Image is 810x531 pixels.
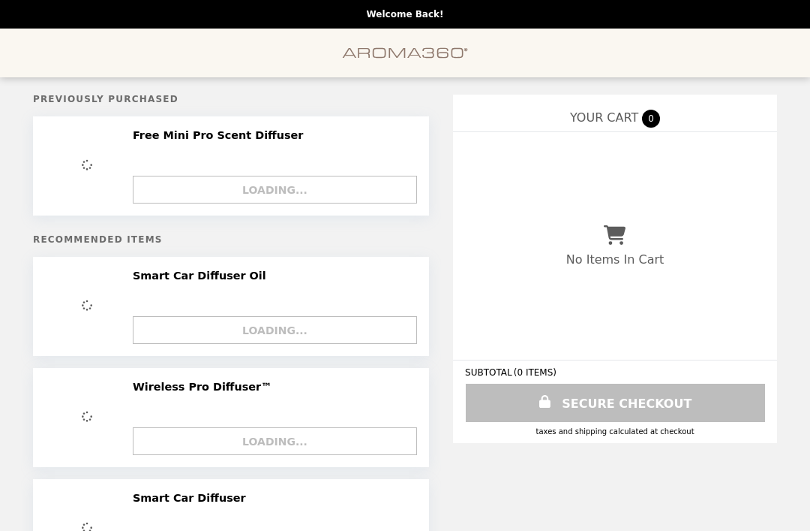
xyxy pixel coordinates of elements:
h2: Smart Car Diffuser [133,491,252,505]
h5: Recommended Items [33,234,429,245]
img: Brand Logo [342,38,468,68]
div: Taxes and Shipping calculated at checkout [465,427,765,436]
span: 0 [642,110,660,128]
span: SUBTOTAL [465,367,514,378]
h2: Wireless Pro Diffuser™ [133,380,278,394]
span: ( 0 ITEMS ) [514,367,556,378]
p: No Items In Cart [566,252,664,267]
h5: Previously Purchased [33,94,429,104]
h2: Free Mini Pro Scent Diffuser [133,128,310,142]
span: YOUR CART [570,110,638,125]
p: Welcome Back! [366,9,443,20]
h2: Smart Car Diffuser Oil [133,269,272,282]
